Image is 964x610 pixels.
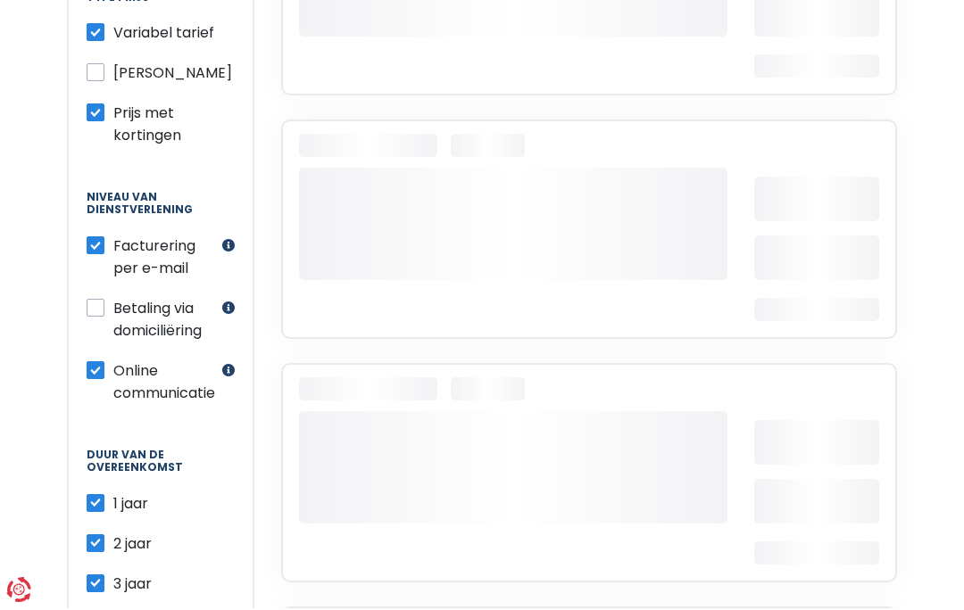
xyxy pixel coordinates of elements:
[87,450,235,494] legend: Duur van de overeenkomst
[113,24,214,45] span: Variabel tarief
[87,193,235,236] legend: Niveau van dienstverlening
[113,361,218,406] label: Online communicatie
[113,236,218,281] label: Facturering per e-mail
[113,535,152,556] span: 2 jaar
[113,495,148,515] span: 1 jaar
[113,64,232,85] span: [PERSON_NAME]
[113,575,152,596] span: 3 jaar
[113,104,181,147] span: Prijs met kortingen
[113,299,218,343] label: Betaling via domiciliëring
